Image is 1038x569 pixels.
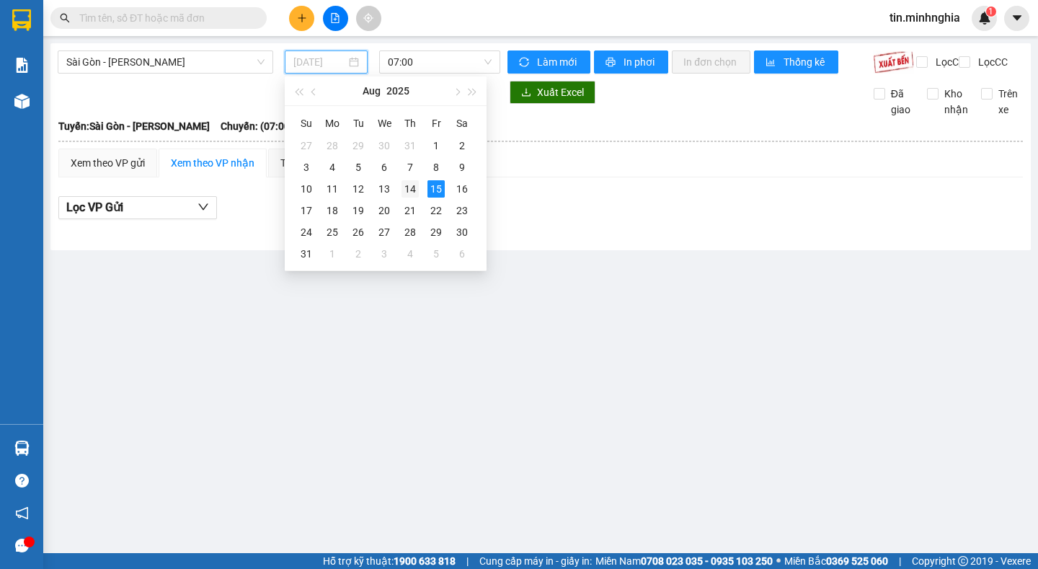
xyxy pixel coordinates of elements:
td: 2025-08-20 [371,200,397,221]
th: Mo [319,112,345,135]
span: caret-down [1011,12,1024,25]
td: 2025-08-08 [423,156,449,178]
span: 1 [988,6,993,17]
div: 9 [453,159,471,176]
div: 28 [324,137,341,154]
div: 14 [402,180,419,198]
span: Kho nhận [939,86,974,118]
td: 2025-08-04 [319,156,345,178]
div: 31 [298,245,315,263]
td: 2025-08-14 [397,178,423,200]
td: 2025-08-01 [423,135,449,156]
td: 2025-08-16 [449,178,475,200]
td: 2025-08-06 [371,156,397,178]
td: 2025-08-21 [397,200,423,221]
div: 21 [402,202,419,219]
span: Sài Gòn - Phan Rí [66,51,265,73]
div: 4 [324,159,341,176]
td: 2025-08-10 [293,178,319,200]
span: aim [363,13,373,23]
td: 2025-08-15 [423,178,449,200]
button: 2025 [386,76,409,105]
td: 2025-08-31 [293,243,319,265]
div: 6 [453,245,471,263]
div: 31 [402,137,419,154]
span: search [60,13,70,23]
span: Chuyến: (07:00 [DATE]) [221,118,326,134]
td: 2025-08-19 [345,200,371,221]
td: 2025-09-04 [397,243,423,265]
span: Miền Nam [595,553,773,569]
b: Tuyến: Sài Gòn - [PERSON_NAME] [58,120,210,132]
td: 2025-08-18 [319,200,345,221]
div: 2 [350,245,367,263]
span: bar-chart [766,57,778,69]
div: 24 [298,224,315,241]
span: copyright [958,556,968,566]
td: 2025-08-11 [319,178,345,200]
button: printerIn phơi [594,50,668,74]
span: file-add [330,13,340,23]
div: Thống kê [280,155,321,171]
div: 8 [427,159,445,176]
span: Đã giao [885,86,916,118]
span: Hỗ trợ kỹ thuật: [323,553,456,569]
span: Thống kê [784,54,827,70]
sup: 1 [986,6,996,17]
button: Aug [363,76,381,105]
span: Miền Bắc [784,553,888,569]
td: 2025-08-22 [423,200,449,221]
td: 2025-07-30 [371,135,397,156]
span: Lọc CR [930,54,967,70]
td: 2025-08-17 [293,200,319,221]
span: question-circle [15,474,29,488]
div: 30 [453,224,471,241]
img: warehouse-icon [14,441,30,456]
div: 5 [350,159,367,176]
td: 2025-08-28 [397,221,423,243]
div: 22 [427,202,445,219]
button: file-add [323,6,348,31]
div: 13 [376,180,393,198]
td: 2025-08-23 [449,200,475,221]
td: 2025-07-28 [319,135,345,156]
div: 23 [453,202,471,219]
img: icon-new-feature [978,12,991,25]
strong: 1900 633 818 [394,555,456,567]
button: bar-chartThống kê [754,50,838,74]
strong: 0708 023 035 - 0935 103 250 [641,555,773,567]
th: Fr [423,112,449,135]
span: Lọc VP Gửi [66,198,123,216]
td: 2025-07-29 [345,135,371,156]
div: 28 [402,224,419,241]
span: Trên xe [993,86,1024,118]
div: 27 [298,137,315,154]
button: syncLàm mới [507,50,590,74]
td: 2025-09-05 [423,243,449,265]
div: 10 [298,180,315,198]
strong: 0369 525 060 [826,555,888,567]
th: We [371,112,397,135]
button: downloadXuất Excel [510,81,595,104]
span: | [466,553,469,569]
div: 26 [350,224,367,241]
div: 15 [427,180,445,198]
td: 2025-08-25 [319,221,345,243]
td: 2025-08-05 [345,156,371,178]
div: 1 [427,137,445,154]
td: 2025-08-29 [423,221,449,243]
button: In đơn chọn [672,50,750,74]
td: 2025-08-03 [293,156,319,178]
span: printer [605,57,618,69]
td: 2025-08-07 [397,156,423,178]
td: 2025-08-27 [371,221,397,243]
span: plus [297,13,307,23]
button: aim [356,6,381,31]
span: sync [519,57,531,69]
div: Xem theo VP nhận [171,155,254,171]
span: Lọc CC [972,54,1010,70]
div: 16 [453,180,471,198]
div: 18 [324,202,341,219]
td: 2025-09-03 [371,243,397,265]
td: 2025-09-02 [345,243,371,265]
